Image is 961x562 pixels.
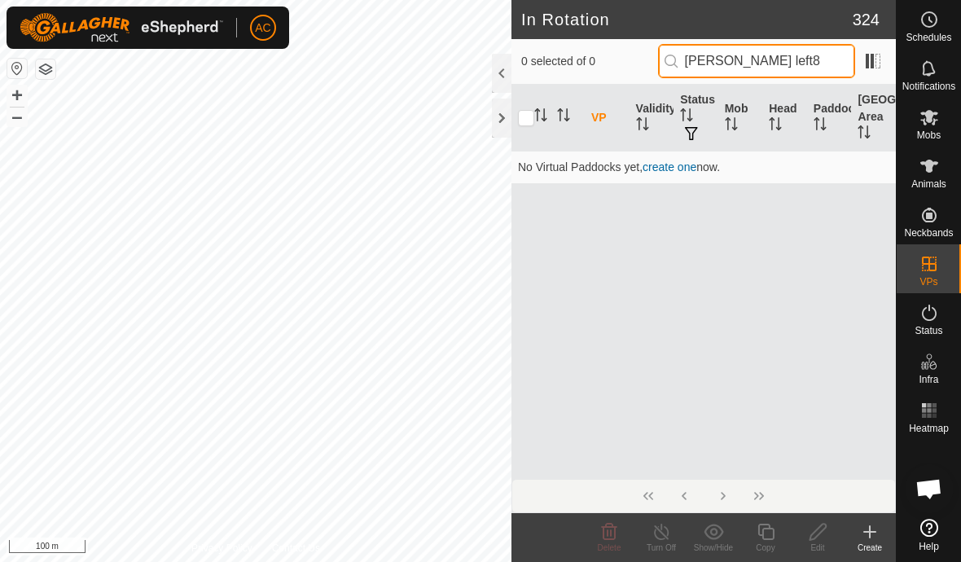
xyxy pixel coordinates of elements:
span: Schedules [906,33,951,42]
button: Map Layers [36,59,55,79]
button: – [7,107,27,126]
p-sorticon: Activate to sort [636,120,649,133]
th: Validity [630,85,674,151]
a: create one [643,160,696,173]
div: Edit [792,542,844,554]
p-sorticon: Activate to sort [769,120,782,133]
th: [GEOGRAPHIC_DATA] Area [851,85,896,151]
span: 324 [853,7,880,32]
div: Show/Hide [687,542,739,554]
span: Infra [919,375,938,384]
span: Mobs [917,130,941,140]
div: Open chat [905,464,954,513]
span: Neckbands [904,228,953,238]
p-sorticon: Activate to sort [858,128,871,141]
a: Help [897,512,961,558]
th: Status [674,85,718,151]
span: VPs [919,277,937,287]
p-sorticon: Activate to sort [557,111,570,124]
span: AC [255,20,270,37]
span: Heatmap [909,424,949,433]
button: + [7,86,27,105]
span: 0 selected of 0 [521,53,658,70]
div: Turn Off [635,542,687,554]
th: VP [585,85,630,151]
span: Help [919,542,939,551]
span: Animals [911,179,946,189]
div: Create [844,542,896,554]
h2: In Rotation [521,10,853,29]
span: Status [915,326,942,336]
a: Privacy Policy [191,541,252,555]
input: Search (S) [658,44,855,78]
span: Notifications [902,81,955,91]
a: Contact Us [272,541,320,555]
div: Copy [739,542,792,554]
th: Head [762,85,807,151]
span: Delete [598,543,621,552]
button: Reset Map [7,59,27,78]
p-sorticon: Activate to sort [814,120,827,133]
p-sorticon: Activate to sort [534,111,547,124]
p-sorticon: Activate to sort [680,111,693,124]
img: Gallagher Logo [20,13,223,42]
th: Mob [718,85,763,151]
th: Paddock [807,85,852,151]
td: No Virtual Paddocks yet, now. [511,151,896,183]
p-sorticon: Activate to sort [725,120,738,133]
